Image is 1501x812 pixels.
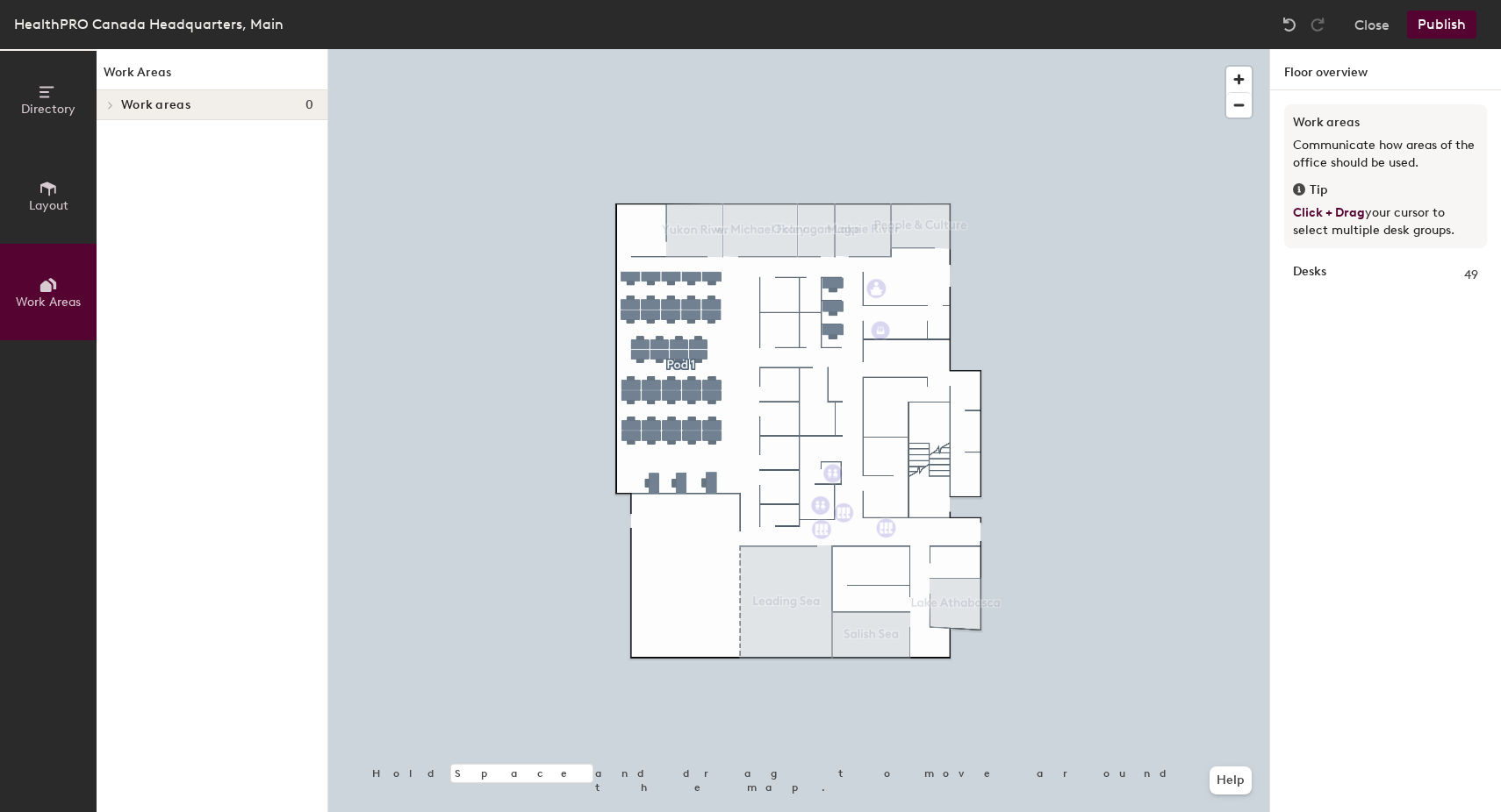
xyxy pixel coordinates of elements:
span: Directory [21,102,75,117]
p: Communicate how areas of the office should be used. [1293,137,1478,172]
strong: Desks [1293,266,1326,285]
p: your cursor to select multiple desk groups. [1293,204,1478,239]
img: Undo [1281,16,1298,33]
div: Tip [1293,181,1478,200]
button: Close [1354,11,1390,39]
span: 0 [305,98,313,112]
span: Work Areas [16,295,81,310]
button: Publish [1407,11,1476,39]
span: 49 [1464,266,1478,285]
span: Click + Drag [1293,205,1365,220]
img: Redo [1309,16,1326,33]
h1: Floor overview [1270,49,1501,90]
h1: Work Areas [97,63,327,90]
span: Layout [29,198,68,213]
div: HealthPRO Canada Headquarters, Main [14,13,284,35]
span: Work areas [121,98,190,112]
h3: Work areas [1293,113,1478,132]
button: Help [1210,766,1252,794]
